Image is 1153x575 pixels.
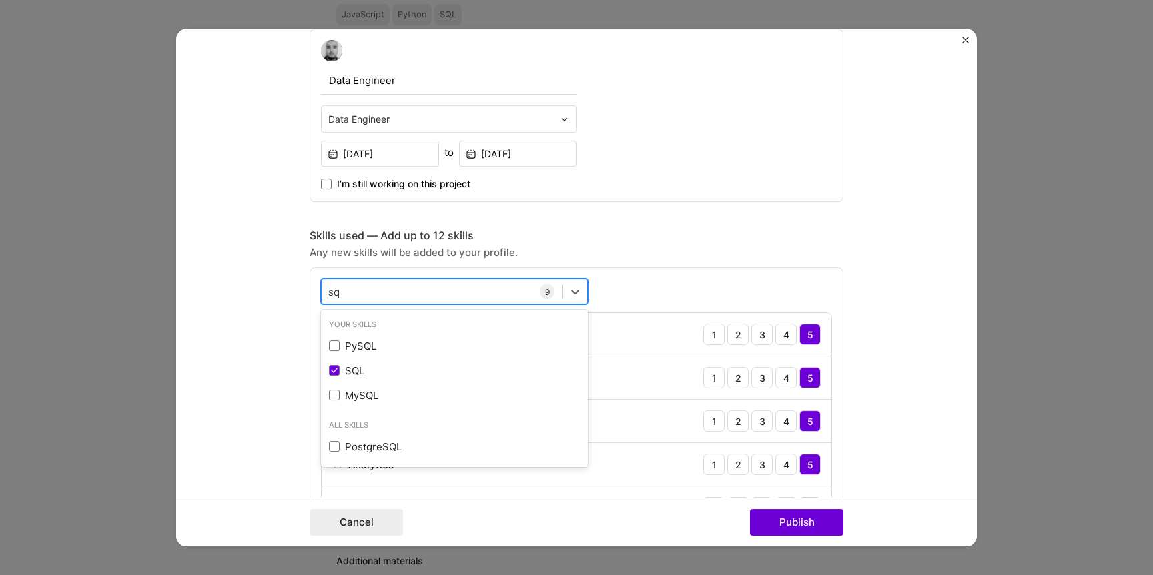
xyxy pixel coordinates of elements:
[750,509,843,536] button: Publish
[775,367,797,388] div: 4
[310,245,843,259] div: Any new skills will be added to your profile.
[310,509,403,536] button: Cancel
[962,37,969,51] button: Close
[727,367,749,388] div: 2
[348,458,394,472] div: Analytics
[703,454,725,475] div: 1
[727,324,749,345] div: 2
[332,459,343,470] img: Remove
[775,324,797,345] div: 4
[321,318,588,332] div: Your Skills
[703,367,725,388] div: 1
[540,284,554,299] div: 9
[727,410,749,432] div: 2
[321,141,439,167] input: Date
[775,454,797,475] div: 4
[799,367,821,388] div: 5
[329,364,580,378] div: SQL
[310,229,843,243] div: Skills used — Add up to 12 skills
[459,141,577,167] input: Date
[329,388,580,402] div: MySQL
[337,177,470,191] span: I’m still working on this project
[751,324,773,345] div: 3
[703,324,725,345] div: 1
[444,145,454,159] div: to
[799,324,821,345] div: 5
[321,67,576,95] input: Role Name
[751,410,773,432] div: 3
[775,410,797,432] div: 4
[329,440,580,454] div: PostgreSQL
[751,367,773,388] div: 3
[727,454,749,475] div: 2
[751,454,773,475] div: 3
[799,410,821,432] div: 5
[321,418,588,432] div: All Skills
[560,115,568,123] img: drop icon
[329,339,580,353] div: PySQL
[799,454,821,475] div: 5
[703,410,725,432] div: 1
